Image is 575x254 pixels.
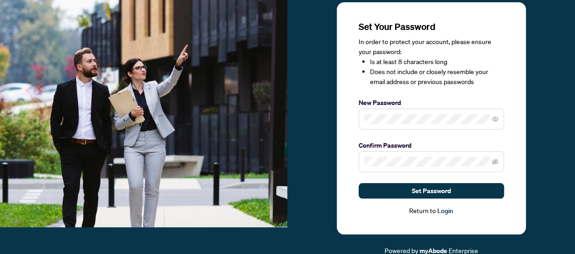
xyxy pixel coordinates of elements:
a: Login [437,207,453,215]
div: In order to protect your account, please ensure your password: [359,37,504,87]
span: eye [492,116,498,122]
label: New Password [359,98,504,108]
span: eye-invisible [492,159,498,165]
button: Set Password [359,183,504,199]
li: Is at least 8 characters long [370,57,504,67]
span: Set Password [412,184,451,198]
div: Return to [359,206,504,216]
h3: Set Your Password [359,20,504,33]
label: Confirm Password [359,140,504,150]
li: Does not include or closely resemble your email address or previous passwords [370,67,504,87]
